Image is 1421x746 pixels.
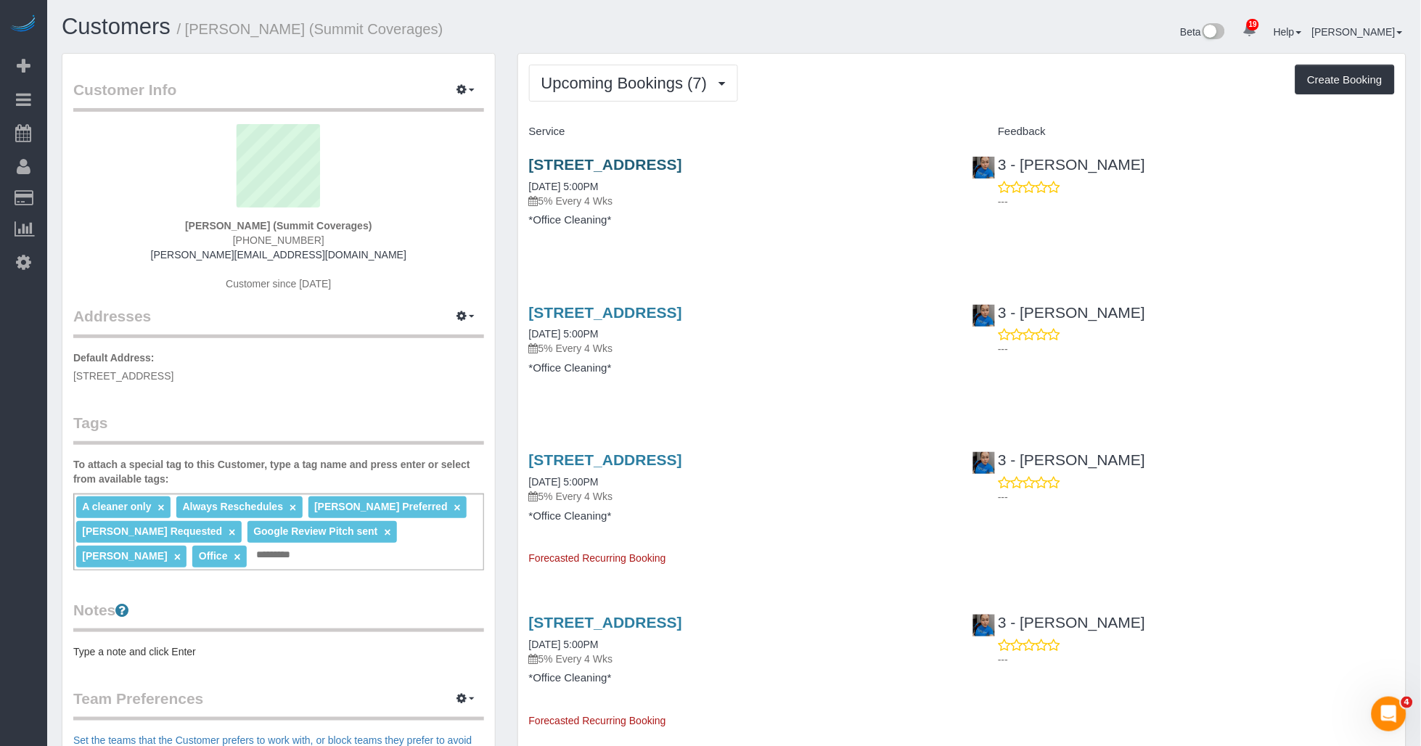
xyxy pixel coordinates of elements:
span: Always Reschedules [183,501,284,512]
p: --- [998,194,1395,209]
a: Help [1274,26,1302,38]
label: Default Address: [73,351,155,365]
img: 3 - Geraldin Bastidas [973,157,995,179]
a: × [157,501,164,514]
h4: Service [529,126,951,138]
h4: Feedback [972,126,1395,138]
a: Beta [1181,26,1226,38]
legend: Team Preferences [73,688,484,721]
a: 3 - [PERSON_NAME] [972,614,1145,631]
h4: *Office Cleaning* [529,510,951,522]
button: Upcoming Bookings (7) [529,65,739,102]
img: Automaid Logo [9,15,38,35]
span: [PERSON_NAME] Preferred [314,501,448,512]
p: --- [998,490,1395,504]
a: [DATE] 5:00PM [529,476,599,488]
h4: *Office Cleaning* [529,672,951,684]
a: [STREET_ADDRESS] [529,304,682,321]
span: Customer since [DATE] [226,278,331,290]
span: 19 [1247,19,1259,30]
p: 5% Every 4 Wks [529,341,951,356]
img: 3 - Geraldin Bastidas [973,305,995,327]
p: --- [998,652,1395,667]
a: [PERSON_NAME] [1312,26,1403,38]
span: Google Review Pitch sent [253,525,377,537]
img: 3 - Geraldin Bastidas [973,452,995,474]
a: 3 - [PERSON_NAME] [972,304,1145,321]
button: Create Booking [1295,65,1395,95]
a: [DATE] 5:00PM [529,328,599,340]
h4: *Office Cleaning* [529,214,951,226]
a: [STREET_ADDRESS] [529,614,682,631]
p: 5% Every 4 Wks [529,194,951,208]
legend: Notes [73,599,484,632]
a: [DATE] 5:00PM [529,639,599,650]
a: Set the teams that the Customer prefers to work with, or block teams they prefer to avoid [73,734,472,746]
a: [STREET_ADDRESS] [529,156,682,173]
span: A cleaner only [82,501,151,512]
span: [PHONE_NUMBER] [233,234,324,246]
a: × [234,551,240,563]
a: 3 - [PERSON_NAME] [972,451,1145,468]
img: 3 - Geraldin Bastidas [973,615,995,636]
img: New interface [1201,23,1225,42]
span: Forecasted Recurring Booking [529,552,666,564]
a: × [174,551,181,563]
a: [STREET_ADDRESS] [529,451,682,468]
h4: *Office Cleaning* [529,362,951,374]
span: [PERSON_NAME] Requested [82,525,222,537]
p: 5% Every 4 Wks [529,652,951,666]
a: × [384,526,390,538]
a: [DATE] 5:00PM [529,181,599,192]
a: × [229,526,235,538]
span: Office [199,550,228,562]
legend: Tags [73,412,484,445]
a: Customers [62,14,171,39]
p: 5% Every 4 Wks [529,489,951,504]
span: [STREET_ADDRESS] [73,370,173,382]
a: [PERSON_NAME][EMAIL_ADDRESS][DOMAIN_NAME] [151,249,406,261]
strong: [PERSON_NAME] (Summit Coverages) [185,220,372,231]
span: 4 [1401,697,1413,708]
small: / [PERSON_NAME] (Summit Coverages) [177,21,443,37]
a: 19 [1235,15,1264,46]
label: To attach a special tag to this Customer, type a tag name and press enter or select from availabl... [73,457,484,486]
p: --- [998,342,1395,356]
legend: Customer Info [73,79,484,112]
a: 3 - [PERSON_NAME] [972,156,1145,173]
pre: Type a note and click Enter [73,644,484,659]
a: × [290,501,296,514]
a: × [454,501,461,514]
span: Upcoming Bookings (7) [541,74,715,92]
iframe: Intercom live chat [1372,697,1406,731]
span: Forecasted Recurring Booking [529,715,666,726]
span: [PERSON_NAME] [82,550,167,562]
